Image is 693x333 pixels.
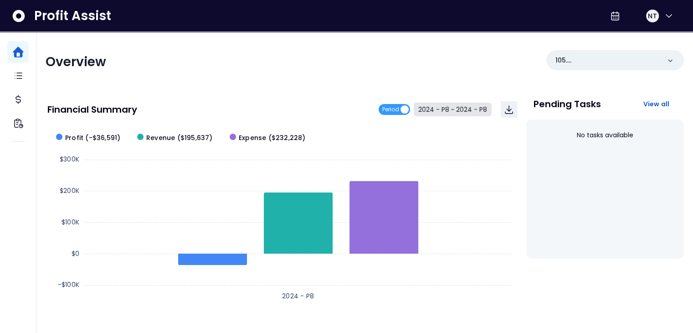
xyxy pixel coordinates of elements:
[534,99,601,109] p: Pending Tasks
[34,8,111,24] span: Profit Assist
[643,99,669,109] span: View all
[146,133,213,143] span: Revenue ($195,637)
[62,218,79,227] text: $100K
[636,96,677,112] button: View all
[72,249,79,258] text: $0
[239,133,306,143] span: Expense ($232,228)
[60,186,79,195] text: $200K
[46,53,106,71] span: Overview
[414,103,492,116] button: 2024 - P8 ~ 2024 - P8
[282,291,314,301] text: 2024 - P8
[382,104,399,115] span: Period
[47,105,137,114] p: Financial Summary
[60,155,79,164] text: $300K
[648,11,657,21] span: NT
[65,133,120,143] span: Profit (-$36,591)
[58,280,79,289] text: -$100K
[501,101,517,118] button: Download
[534,123,677,147] div: No tasks available
[555,56,660,65] p: 105. UTC([GEOGRAPHIC_DATA])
